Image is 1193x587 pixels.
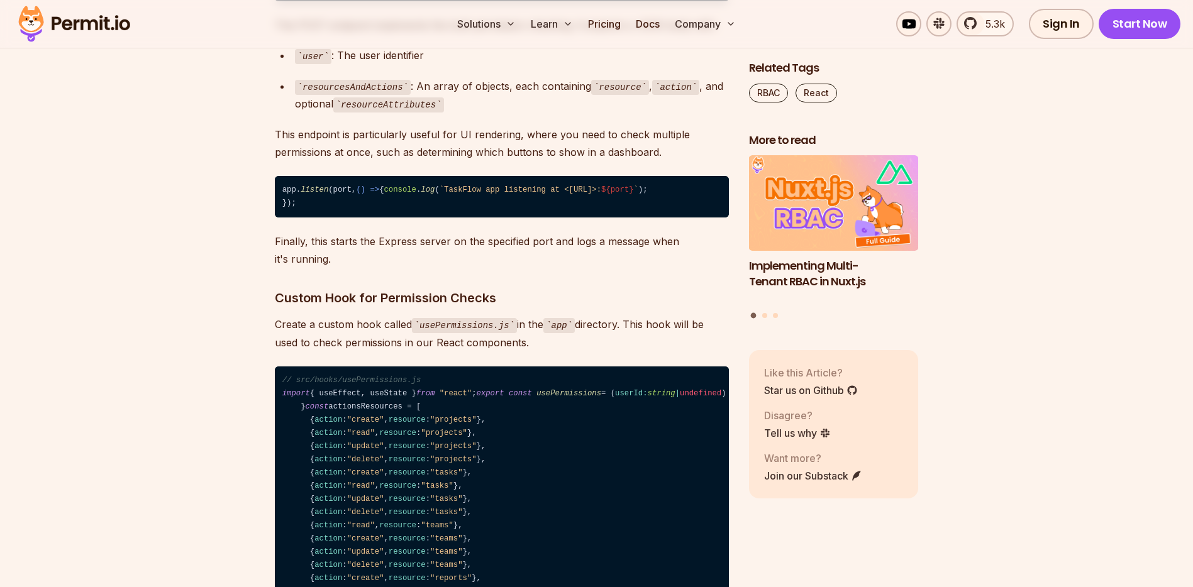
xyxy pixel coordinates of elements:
p: Like this Article? [764,365,858,380]
code: user [295,49,331,64]
h3: Custom Hook for Permission Checks [275,288,729,308]
button: Company [670,11,741,36]
span: action [314,481,342,490]
span: userId: | [615,389,721,398]
a: 5.3k [957,11,1014,36]
code: resourcesAndActions [295,80,411,95]
span: "projects" [430,455,477,464]
span: resource [389,468,426,477]
span: import [282,389,310,398]
button: Go to slide 1 [751,313,757,319]
span: resource [389,547,426,556]
span: resource [389,561,426,569]
span: "read" [347,481,375,490]
span: "tasks" [430,508,462,517]
button: Go to slide 2 [762,313,767,318]
button: Learn [526,11,578,36]
span: action [314,468,342,477]
span: "delete" [347,508,384,517]
span: action [314,547,342,556]
li: 1 of 3 [749,156,919,305]
p: Create a custom hook called in the directory. This hook will be used to check permissions in our ... [275,315,729,351]
a: Docs [631,11,665,36]
a: Pricing [583,11,626,36]
span: "tasks" [430,495,462,503]
button: Go to slide 3 [773,313,778,318]
span: "react" [440,389,472,398]
span: const [509,389,532,398]
code: app [543,318,575,333]
p: Disagree? [764,408,831,423]
span: resource [389,574,426,583]
code: resourceAttributes [333,97,444,112]
span: ${port} [601,185,633,194]
span: action [314,415,342,424]
span: 5.3k [978,16,1005,31]
span: "read" [347,429,375,437]
div: : An array of objects, each containing , , and optional [295,77,729,113]
span: export [477,389,504,398]
span: from [416,389,435,398]
span: `TaskFlow app listening at <[URL]>: ` [440,185,638,194]
code: usePermissions.js [412,318,518,333]
span: resource [389,495,426,503]
p: This endpoint is particularly useful for UI rendering, where you need to check multiple permissio... [275,126,729,161]
a: Star us on Github [764,383,858,398]
span: action [314,521,342,530]
a: Sign In [1029,9,1094,39]
span: action [314,534,342,543]
span: const [306,402,329,411]
div: : The user identifier [295,47,729,65]
a: RBAC [749,84,788,102]
a: Start Now [1099,9,1181,39]
span: "teams" [421,521,453,530]
span: "create" [347,574,384,583]
span: "create" [347,468,384,477]
code: app. (port, { . ( ); }); [275,176,729,218]
img: Permit logo [13,3,136,45]
span: resource [389,508,426,517]
span: action [314,442,342,451]
span: "update" [347,547,384,556]
code: action [652,80,699,95]
a: Tell us why [764,425,831,441]
span: "projects" [430,442,477,451]
span: action [314,574,342,583]
span: "delete" [347,561,384,569]
p: Want more? [764,451,862,466]
span: () => [356,185,379,194]
span: log [421,185,435,194]
code: resource [591,80,649,95]
span: "create" [347,415,384,424]
span: "update" [347,495,384,503]
h3: Implementing Multi-Tenant RBAC in Nuxt.js [749,258,919,290]
h2: Related Tags [749,60,919,76]
span: // src/hooks/usePermissions.js [282,376,421,385]
div: Posts [749,156,919,321]
span: undefined [680,389,721,398]
span: resource [389,534,426,543]
span: resource [379,429,416,437]
span: resource [389,415,426,424]
span: resource [389,442,426,451]
span: "create" [347,534,384,543]
span: resource [389,455,426,464]
button: Solutions [452,11,521,36]
span: usePermissions [536,389,601,398]
span: "teams" [430,547,462,556]
span: "projects" [421,429,467,437]
span: "reports" [430,574,472,583]
span: "read" [347,521,375,530]
span: action [314,495,342,503]
span: resource [379,521,416,530]
span: console [384,185,416,194]
span: action [314,429,342,437]
span: string [648,389,675,398]
span: action [314,561,342,569]
span: "tasks" [421,481,453,490]
img: Implementing Multi-Tenant RBAC in Nuxt.js [749,156,919,251]
a: Join our Substack [764,468,862,483]
span: action [314,455,342,464]
span: "delete" [347,455,384,464]
span: resource [379,481,416,490]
